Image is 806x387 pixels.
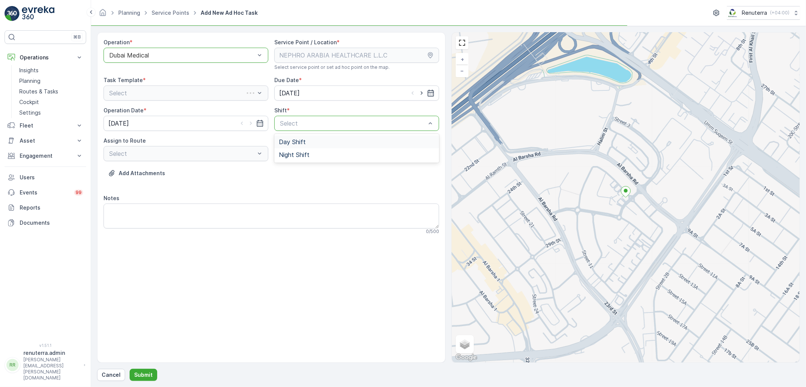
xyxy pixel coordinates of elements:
p: Asset [20,137,71,145]
button: Renuterra(+04:00) [727,6,800,20]
img: logo_light-DOdMpM7g.png [22,6,54,21]
a: Planning [16,76,86,86]
a: Settings [16,107,86,118]
a: View Fullscreen [456,37,468,48]
a: Zoom In [456,54,468,65]
p: Cancel [102,371,121,379]
input: dd/mm/yyyy [104,116,268,131]
p: Users [20,174,83,181]
label: Assign to Route [104,137,146,144]
span: + [461,56,464,62]
span: Add New Ad Hoc Task [199,9,259,17]
button: RRrenuterra.admin[PERSON_NAME][EMAIL_ADDRESS][PERSON_NAME][DOMAIN_NAME] [5,349,86,381]
a: Users [5,170,86,185]
p: Add Attachments [119,169,165,177]
p: Cockpit [19,98,39,106]
label: Shift [274,107,287,113]
img: Google [454,353,479,362]
p: Events [20,189,70,196]
a: Open this area in Google Maps (opens a new window) [454,353,479,362]
p: Documents [20,219,83,227]
a: Planning [118,9,140,16]
a: Cockpit [16,97,86,107]
button: Upload File [104,167,170,179]
span: Night Shift [279,151,309,158]
p: Routes & Tasks [19,88,58,95]
span: Day Shift [279,138,306,145]
p: ⌘B [73,34,81,40]
a: Routes & Tasks [16,86,86,97]
p: Settings [19,109,41,117]
label: Task Template [104,77,143,83]
p: Fleet [20,122,71,129]
span: − [461,67,464,74]
button: Operations [5,50,86,65]
button: Asset [5,133,86,148]
p: Submit [134,371,153,379]
a: Documents [5,215,86,230]
a: Zoom Out [456,65,468,76]
p: [PERSON_NAME][EMAIL_ADDRESS][PERSON_NAME][DOMAIN_NAME] [23,357,80,381]
a: Events99 [5,185,86,200]
p: ( +04:00 ) [770,10,789,16]
a: Layers [456,336,473,353]
p: renuterra.admin [23,349,80,357]
a: Homepage [99,11,107,18]
p: Renuterra [742,9,767,17]
p: Select [280,119,426,128]
label: Due Date [274,77,299,83]
button: Cancel [97,369,125,381]
input: NEPHRO ARABIA HEALTHCARE L.L.C [274,48,439,63]
input: dd/mm/yyyy [274,85,439,101]
p: Insights [19,67,39,74]
p: 99 [76,190,82,196]
button: Fleet [5,118,86,133]
button: Submit [130,369,157,381]
img: logo [5,6,20,21]
label: Service Point / Location [274,39,337,45]
span: v 1.51.1 [5,343,86,348]
a: Insights [16,65,86,76]
label: Operation [104,39,130,45]
button: Engagement [5,148,86,163]
p: Planning [19,77,40,85]
img: Screenshot_2024-07-26_at_13.33.01.png [727,9,739,17]
label: Operation Date [104,107,144,113]
div: RR [6,359,19,371]
span: Select service point or set ad hoc point on the map. [274,64,390,70]
label: Notes [104,195,119,201]
p: Engagement [20,152,71,160]
p: 0 / 500 [426,228,439,235]
p: Reports [20,204,83,211]
a: Reports [5,200,86,215]
p: Operations [20,54,71,61]
a: Service Points [152,9,189,16]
